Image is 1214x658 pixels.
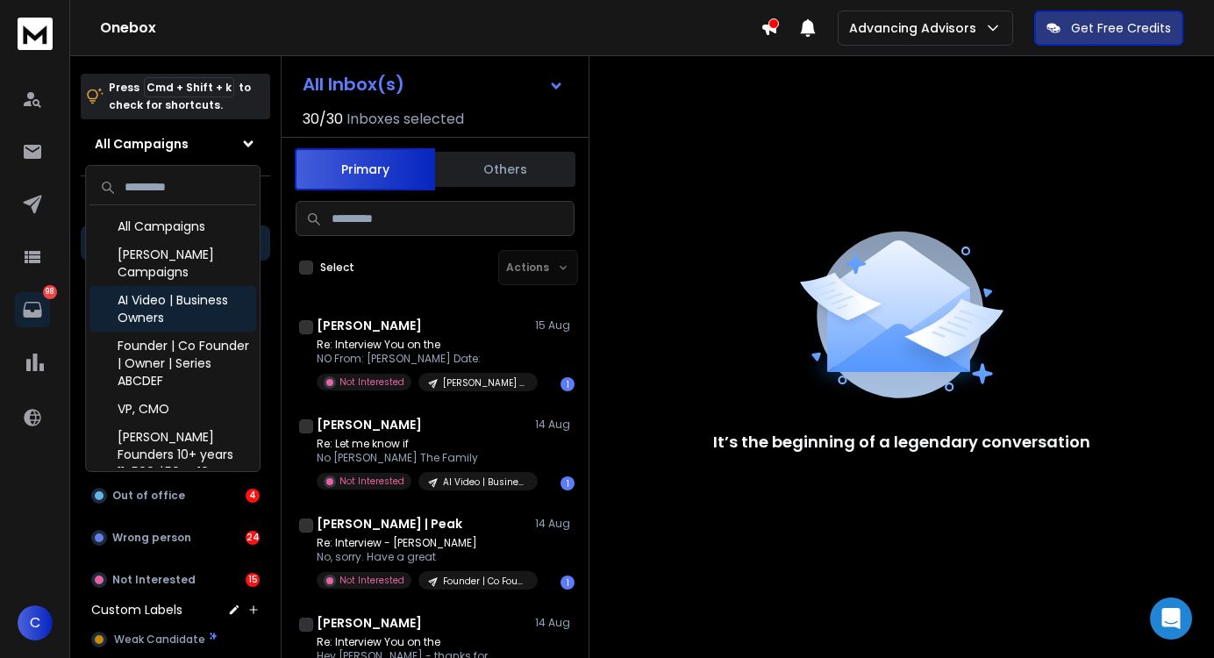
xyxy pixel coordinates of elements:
span: 30 / 30 [303,109,343,130]
p: Not Interested [339,375,404,389]
button: Primary [295,148,435,190]
p: Re: Interview You on the [317,338,527,352]
h1: [PERSON_NAME] [317,416,422,433]
p: No [PERSON_NAME] The Family [317,451,527,465]
p: 14 Aug [535,418,575,432]
img: logo [18,18,53,50]
p: Re: Interview You on the [317,635,519,649]
div: All Campaigns [89,212,256,240]
p: Get Free Credits [1071,19,1171,37]
p: 98 [43,285,57,299]
p: Not Interested [339,574,404,587]
p: 15 Aug [535,318,575,333]
p: Re: Let me know if [317,437,527,451]
p: 14 Aug [535,616,575,630]
p: It’s the beginning of a legendary conversation [713,430,1090,454]
div: 1 [561,377,575,391]
div: [PERSON_NAME] Campaigns [89,240,256,286]
p: Press to check for shortcuts. [109,79,251,114]
button: Others [435,150,575,189]
p: Not Interested [112,573,196,587]
div: 4 [246,489,260,503]
h1: All Campaigns [95,135,189,153]
p: [PERSON_NAME] Campaigns [443,376,527,390]
div: 24 [246,531,260,545]
p: Founder | Co Founder | Owner | Series ABCDEF [443,575,527,588]
div: 15 [246,573,260,587]
h3: Inboxes selected [346,109,464,130]
p: Out of office [112,489,185,503]
p: No, sorry. Have a great [317,550,527,564]
div: Open Intercom Messenger [1150,597,1192,640]
div: Founder | Co Founder | Owner | Series ABCDEF [89,332,256,395]
h1: [PERSON_NAME] [317,614,422,632]
p: Wrong person [112,531,191,545]
span: Cmd + Shift + k [144,77,234,97]
h1: All Inbox(s) [303,75,404,93]
p: Re: Interview - [PERSON_NAME] [317,536,527,550]
p: AI Video | Business Owners [443,476,527,489]
div: 1 [561,476,575,490]
div: [PERSON_NAME] Founders 10+ years 11-500 $50M-10B [89,423,256,486]
div: AI Video | Business Owners [89,286,256,332]
div: VP, CMO [89,395,256,423]
div: 1 [561,576,575,590]
p: NO From: [PERSON_NAME] Date: [317,352,527,366]
p: Not Interested [339,475,404,488]
h1: Onebox [100,18,761,39]
p: Advancing Advisors [849,19,983,37]
label: Select [320,261,354,275]
span: C [18,605,53,640]
h3: Filters [81,190,270,215]
h1: [PERSON_NAME] [317,317,422,334]
h1: [PERSON_NAME] | Peak [317,515,462,533]
span: Weak Candidate [114,633,205,647]
h3: Custom Labels [91,601,182,619]
p: 14 Aug [535,517,575,531]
